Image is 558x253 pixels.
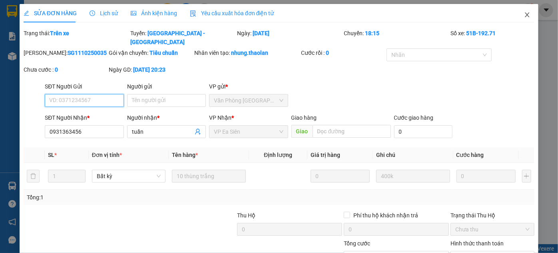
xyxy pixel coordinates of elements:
[231,50,268,56] b: nhung.thaolan
[291,125,313,138] span: Giao
[23,29,130,46] div: Trạng thái:
[450,211,534,220] div: Trạng thái Thu Hộ
[68,50,107,56] b: SG1110250035
[326,50,329,56] b: 0
[194,48,299,57] div: Nhân viên tạo:
[450,240,504,247] label: Hình thức thanh toán
[344,240,370,247] span: Tổng cước
[455,223,530,235] span: Chưa thu
[450,29,535,46] div: Số xe:
[55,66,58,73] b: 0
[90,10,95,16] span: clock-circle
[236,29,343,46] div: Ngày:
[253,30,269,36] b: [DATE]
[365,30,379,36] b: 18:15
[373,147,453,163] th: Ghi chú
[4,48,92,59] li: Thảo Lan
[343,29,450,46] div: Chuyến:
[97,170,161,182] span: Bất kỳ
[27,193,216,202] div: Tổng: 1
[466,30,496,36] b: 51B-192.71
[311,170,370,183] input: 0
[109,65,193,74] div: Ngày GD:
[394,114,434,121] label: Cước giao hàng
[190,10,196,17] img: icon
[311,152,340,158] span: Giá trị hàng
[130,30,205,45] b: [GEOGRAPHIC_DATA] - [GEOGRAPHIC_DATA]
[24,48,108,57] div: [PERSON_NAME]:
[214,126,283,138] span: VP Ea Siên
[195,129,201,135] span: user-add
[516,4,538,26] button: Close
[127,113,206,122] div: Người nhận
[190,10,274,16] span: Yêu cầu xuất hóa đơn điện tử
[209,114,231,121] span: VP Nhận
[48,152,54,158] span: SL
[45,82,124,91] div: SĐT Người Gửi
[394,125,452,138] input: Cước giao hàng
[131,10,136,16] span: picture
[109,48,193,57] div: Gói vận chuyển:
[92,152,122,158] span: Đơn vị tính
[522,170,532,183] button: plus
[301,48,385,57] div: Cước rồi :
[291,114,317,121] span: Giao hàng
[24,10,29,16] span: edit
[90,10,118,16] span: Lịch sử
[214,94,283,106] span: Văn Phòng Sài Gòn
[27,170,40,183] button: delete
[209,82,288,91] div: VP gửi
[172,152,198,158] span: Tên hàng
[130,29,236,46] div: Tuyến:
[24,10,77,16] span: SỬA ĐƠN HÀNG
[313,125,391,138] input: Dọc đường
[24,65,108,74] div: Chưa cước :
[50,30,69,36] b: Trên xe
[4,59,92,70] li: In ngày: 13:27 13/10
[524,12,530,18] span: close
[134,66,166,73] b: [DATE] 20:23
[264,152,292,158] span: Định lượng
[127,82,206,91] div: Người gửi
[350,211,421,220] span: Phí thu hộ khách nhận trả
[456,152,484,158] span: Cước hàng
[45,113,124,122] div: SĐT Người Nhận
[150,50,178,56] b: Tiêu chuẩn
[376,170,450,183] input: Ghi Chú
[131,10,177,16] span: Ảnh kiện hàng
[237,212,255,219] span: Thu Hộ
[456,170,516,183] input: 0
[172,170,246,183] input: VD: Bàn, Ghế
